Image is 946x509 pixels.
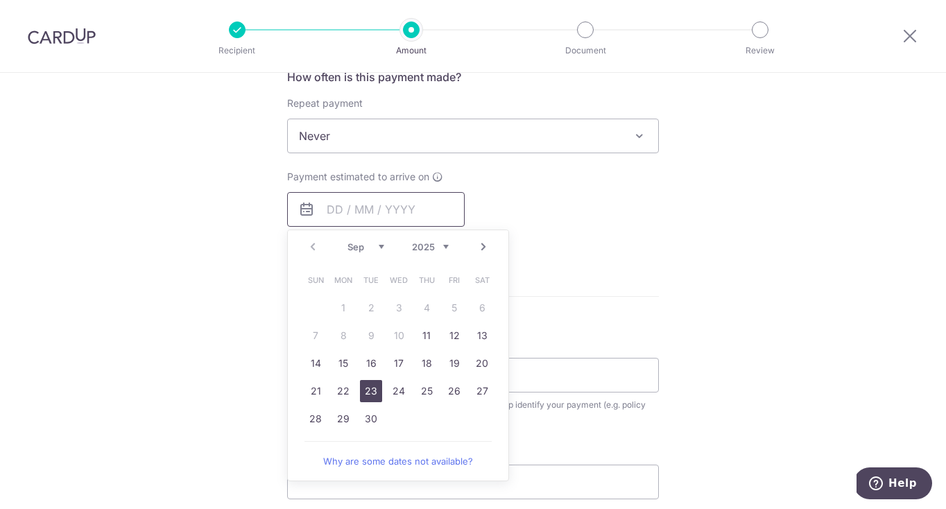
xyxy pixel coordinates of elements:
span: Sunday [304,269,327,291]
p: Recipient [186,44,289,58]
input: DD / MM / YYYY [287,192,465,227]
a: Next [475,239,492,255]
a: 30 [360,408,382,430]
label: Repeat payment [287,96,363,110]
span: Payment estimated to arrive on [287,170,429,184]
h5: How often is this payment made? [287,69,659,85]
a: 13 [471,325,493,347]
a: 23 [360,380,382,402]
p: Document [534,44,637,58]
span: Friday [443,269,465,291]
img: CardUp [28,28,96,44]
a: 11 [415,325,438,347]
a: 29 [332,408,354,430]
a: 27 [471,380,493,402]
a: 25 [415,380,438,402]
a: 12 [443,325,465,347]
span: Never [287,119,659,153]
span: Tuesday [360,269,382,291]
iframe: Opens a widget where you can find more information [857,467,932,502]
a: 17 [388,352,410,374]
a: 16 [360,352,382,374]
span: Saturday [471,269,493,291]
a: 24 [388,380,410,402]
span: Monday [332,269,354,291]
a: 20 [471,352,493,374]
a: 18 [415,352,438,374]
p: Review [709,44,811,58]
a: 28 [304,408,327,430]
a: 21 [304,380,327,402]
span: Never [288,119,658,153]
span: Thursday [415,269,438,291]
a: 22 [332,380,354,402]
p: Amount [360,44,463,58]
a: 14 [304,352,327,374]
a: Why are some dates not available? [304,447,492,475]
a: 26 [443,380,465,402]
a: 19 [443,352,465,374]
a: 15 [332,352,354,374]
span: Wednesday [388,269,410,291]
